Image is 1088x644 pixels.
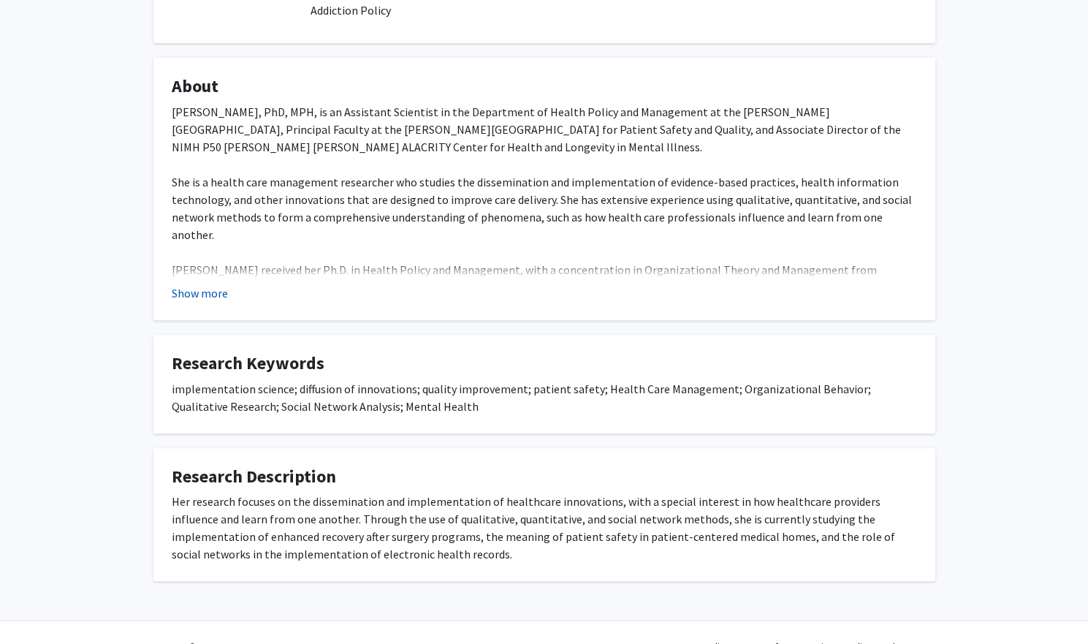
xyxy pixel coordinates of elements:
[172,103,917,314] div: [PERSON_NAME], PhD, MPH, is an Assistant Scientist in the Department of Health Policy and Managem...
[11,578,62,633] iframe: Chat
[172,284,228,302] button: Show more
[172,76,917,97] h4: About
[172,493,917,563] div: Her research focuses on the dissemination and implementation of healthcare innovations, with a sp...
[172,380,917,415] div: implementation science; diffusion of innovations; quality improvement; patient safety; Health Car...
[172,466,917,488] h4: Research Description
[172,353,917,374] h4: Research Keywords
